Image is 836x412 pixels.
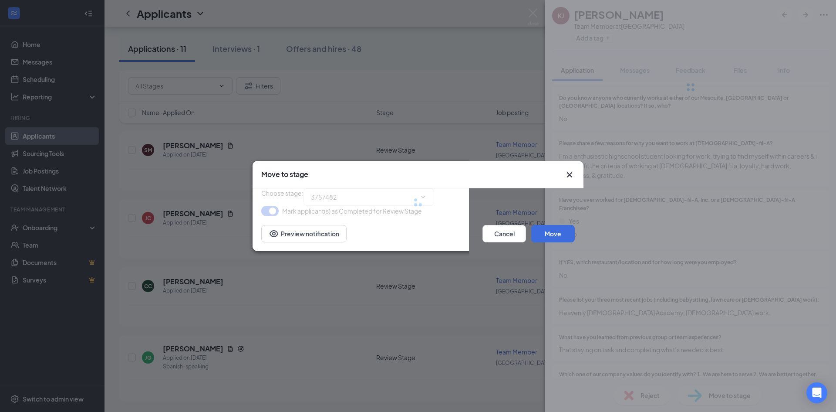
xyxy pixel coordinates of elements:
button: Move [531,225,575,242]
button: Cancel [482,225,526,242]
svg: Cross [564,170,575,180]
button: Preview notificationEye [261,225,347,242]
svg: Eye [269,228,279,239]
h3: Move to stage [261,170,308,179]
button: Close [564,170,575,180]
div: Open Intercom Messenger [806,382,827,403]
